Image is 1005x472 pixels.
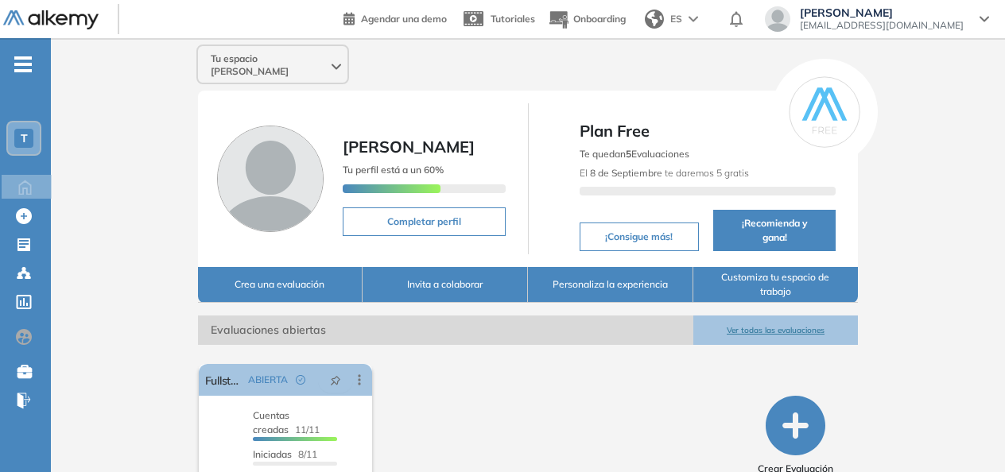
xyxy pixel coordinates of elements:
[253,448,317,460] span: 8/11
[689,16,698,22] img: arrow
[800,6,964,19] span: [PERSON_NAME]
[693,267,859,303] button: Customiza tu espacio de trabajo
[670,12,682,26] span: ES
[580,167,749,179] span: El te daremos 5 gratis
[548,2,626,37] button: Onboarding
[211,52,328,78] span: Tu espacio [PERSON_NAME]
[253,409,289,435] span: Cuentas creadas
[248,373,288,387] span: ABIERTA
[14,63,32,66] i: -
[253,409,320,435] span: 11/11
[713,210,836,251] button: ¡Recomienda y gana!
[253,448,292,460] span: Iniciadas
[205,364,243,396] a: Fullstack
[198,315,693,345] span: Evaluaciones abiertas
[330,373,341,386] span: pushpin
[693,315,859,345] button: Ver todas las evaluaciones
[343,137,475,157] span: [PERSON_NAME]
[363,267,528,303] button: Invita a colaborar
[528,267,693,303] button: Personaliza la experiencia
[343,8,447,27] a: Agendar una demo
[3,10,99,30] img: Logo
[198,267,363,303] button: Crea una evaluación
[580,119,836,143] span: Plan Free
[343,164,444,176] span: Tu perfil está a un 60%
[800,19,964,32] span: [EMAIL_ADDRESS][DOMAIN_NAME]
[21,132,28,145] span: T
[361,13,447,25] span: Agendar una demo
[296,375,305,385] span: check-circle
[645,10,664,29] img: world
[343,207,506,236] button: Completar perfil
[318,367,353,393] button: pushpin
[580,148,689,160] span: Te quedan Evaluaciones
[573,13,626,25] span: Onboarding
[580,222,700,251] button: ¡Consigue más!
[590,167,662,179] b: 8 de Septiembre
[217,126,324,232] img: Foto de perfil
[626,148,631,160] b: 5
[491,13,535,25] span: Tutoriales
